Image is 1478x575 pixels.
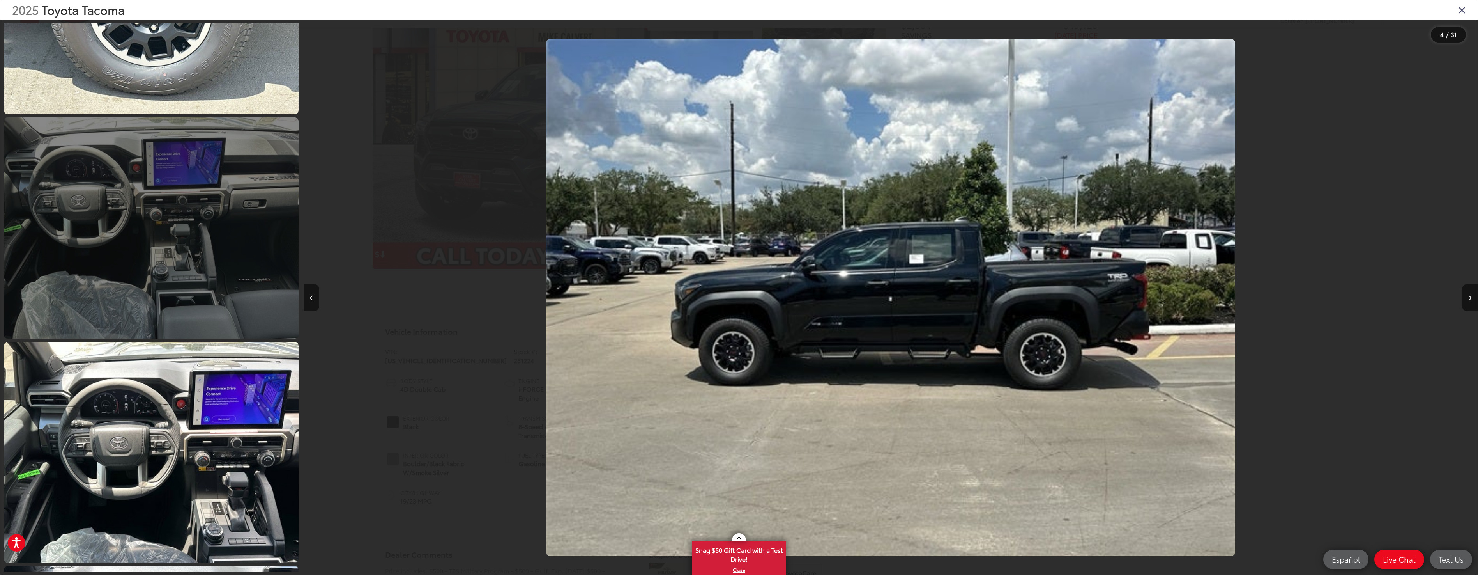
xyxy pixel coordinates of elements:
span: 4 [1440,30,1444,39]
img: 2025 Toyota Tacoma TRD Off-Road [546,39,1236,557]
button: Next image [1462,284,1478,311]
button: Previous image [304,284,319,311]
div: 2025 Toyota Tacoma TRD Off-Road 3 [304,39,1478,557]
span: / [1445,32,1449,37]
span: 31 [1451,30,1457,39]
i: Close gallery [1458,5,1466,15]
span: Toyota Tacoma [42,1,125,18]
a: Text Us [1430,550,1472,569]
img: 2025 Toyota Tacoma TRD Off-Road [1,339,301,565]
a: Español [1323,550,1368,569]
span: 2025 [12,1,39,18]
a: Live Chat [1374,550,1424,569]
span: Text Us [1435,554,1467,564]
span: Español [1328,554,1364,564]
span: Snag $50 Gift Card with a Test Drive! [693,542,785,566]
span: Live Chat [1379,554,1420,564]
